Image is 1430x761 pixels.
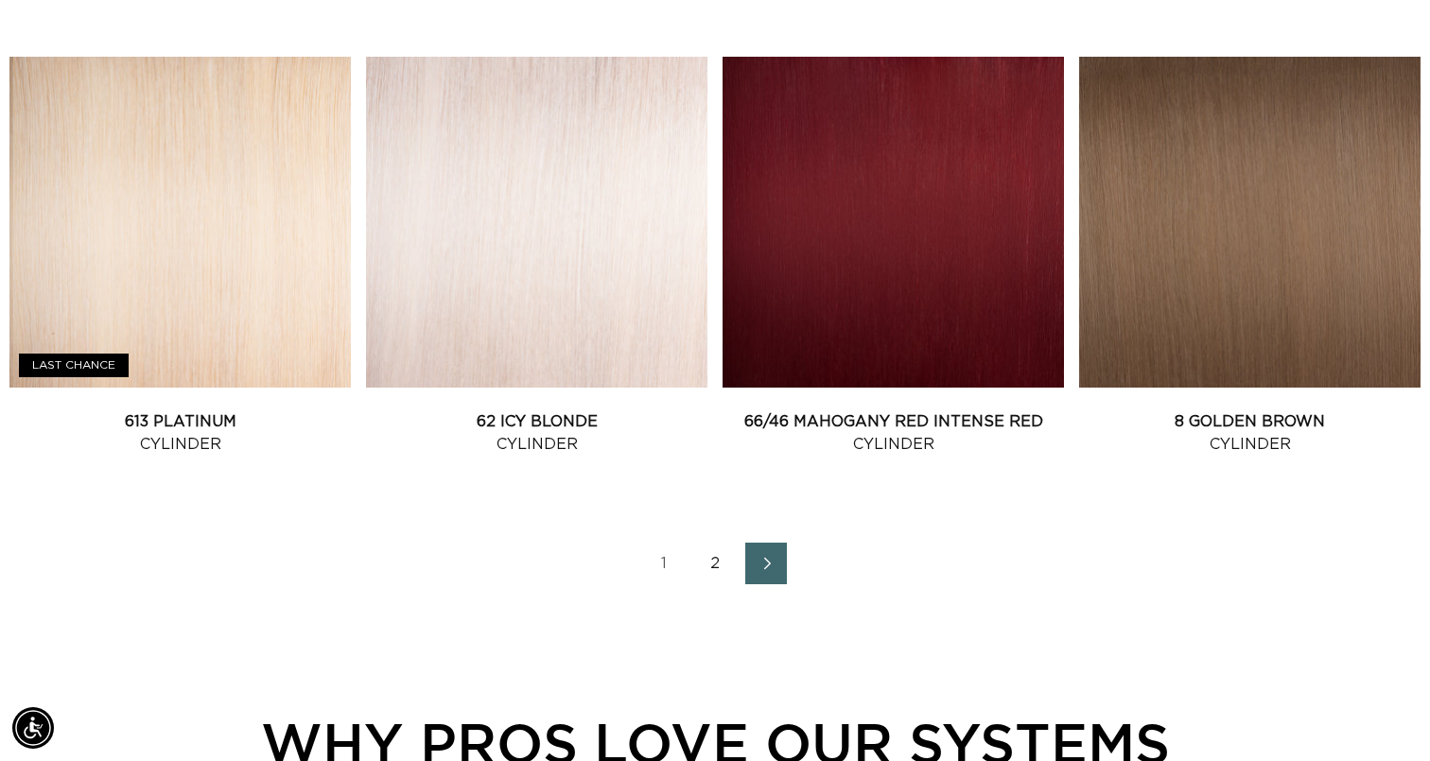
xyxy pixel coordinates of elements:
[1079,410,1421,456] a: 8 Golden Brown Cylinder
[366,410,707,456] a: 62 Icy Blonde Cylinder
[9,543,1421,584] nav: Pagination
[694,543,736,584] a: Page 2
[12,707,54,749] div: Accessibility Menu
[9,410,351,456] a: 613 Platinum Cylinder
[745,543,787,584] a: Next page
[723,410,1064,456] a: 66/46 Mahogany Red Intense Red Cylinder
[1335,670,1430,761] iframe: Chat Widget
[643,543,685,584] a: Page 1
